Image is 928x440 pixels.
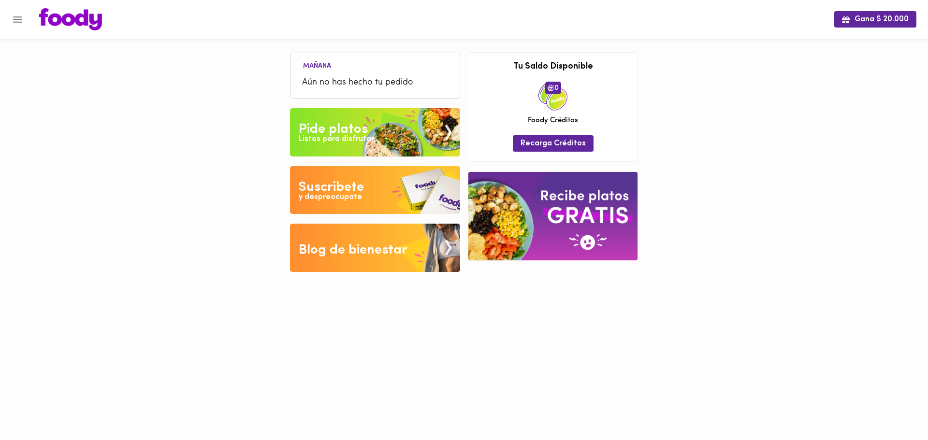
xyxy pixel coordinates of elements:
[528,115,578,126] span: Foody Créditos
[299,241,407,260] div: Blog de bienestar
[290,224,460,272] img: Blog de bienestar
[476,62,630,72] h3: Tu Saldo Disponible
[834,11,916,27] button: Gana $ 20.000
[548,85,554,91] img: foody-creditos.png
[513,135,594,151] button: Recarga Créditos
[299,134,374,145] div: Listos para disfrutar
[295,60,339,70] li: Mañana
[290,166,460,214] img: Disfruta bajar de peso
[521,139,586,148] span: Recarga Créditos
[302,76,448,89] span: Aún no has hecho tu pedido
[6,8,29,31] button: Menu
[299,192,362,203] div: y despreocupate
[290,108,460,156] img: Pide un Platos
[39,8,102,30] img: logo.png
[299,120,368,139] div: Pide platos
[538,82,567,111] img: credits-package.png
[545,82,561,94] span: 0
[468,172,638,260] img: referral-banner.png
[299,178,364,197] div: Suscribete
[842,15,909,24] span: Gana $ 20.000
